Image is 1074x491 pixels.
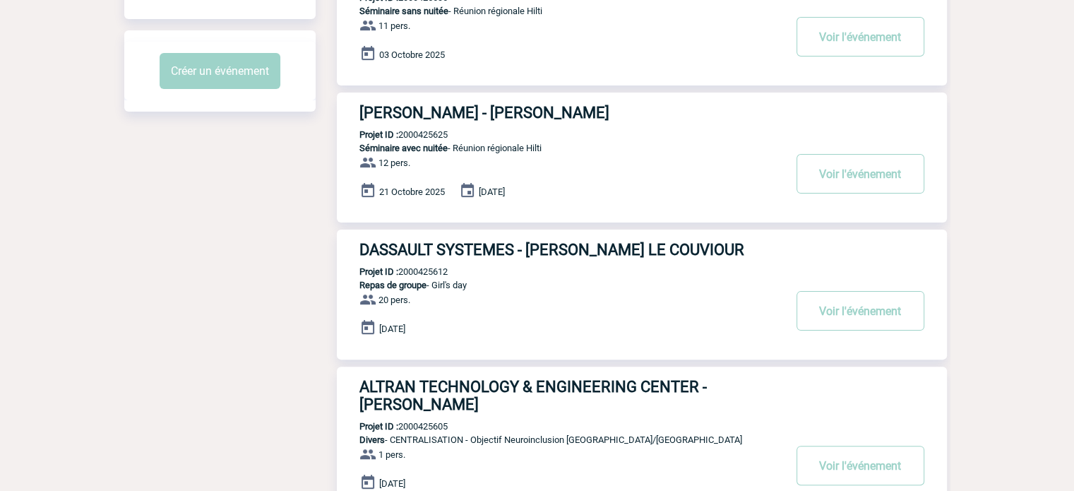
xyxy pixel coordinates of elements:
span: [DATE] [379,478,405,489]
a: ALTRAN TECHNOLOGY & ENGINEERING CENTER - [PERSON_NAME] [337,378,947,413]
span: Séminaire sans nuitée [359,6,448,16]
button: Créer un événement [160,53,280,89]
span: 20 pers. [378,295,410,305]
b: Projet ID : [359,129,398,140]
b: Projet ID : [359,421,398,432]
span: 12 pers. [378,158,410,168]
h3: DASSAULT SYSTEMES - [PERSON_NAME] LE COUVIOUR [359,241,783,259]
span: [DATE] [479,187,505,197]
p: 2000425612 [337,266,448,277]
button: Voir l'événement [796,291,924,331]
a: [PERSON_NAME] - [PERSON_NAME] [337,104,947,122]
span: 03 Octobre 2025 [379,49,445,60]
button: Voir l'événement [796,154,924,194]
button: Voir l'événement [796,446,924,485]
span: [DATE] [379,324,405,334]
p: - Girl's day [337,280,783,290]
p: 2000425605 [337,421,448,432]
span: Séminaire avec nuitée [359,143,448,153]
span: 1 pers. [378,449,405,460]
p: - Réunion régionale Hilti [337,143,783,153]
b: Projet ID : [359,266,398,277]
h3: ALTRAN TECHNOLOGY & ENGINEERING CENTER - [PERSON_NAME] [359,378,783,413]
button: Voir l'événement [796,17,924,57]
h3: [PERSON_NAME] - [PERSON_NAME] [359,104,783,122]
span: Repas de groupe [359,280,426,290]
p: 2000425625 [337,129,448,140]
p: - CENTRALISATION - Objectif Neuroinclusion [GEOGRAPHIC_DATA]/[GEOGRAPHIC_DATA] [337,434,783,445]
a: DASSAULT SYSTEMES - [PERSON_NAME] LE COUVIOUR [337,241,947,259]
p: - Réunion régionale Hilti [337,6,783,16]
span: 11 pers. [378,20,410,31]
span: Divers [359,434,385,445]
span: 21 Octobre 2025 [379,187,445,197]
